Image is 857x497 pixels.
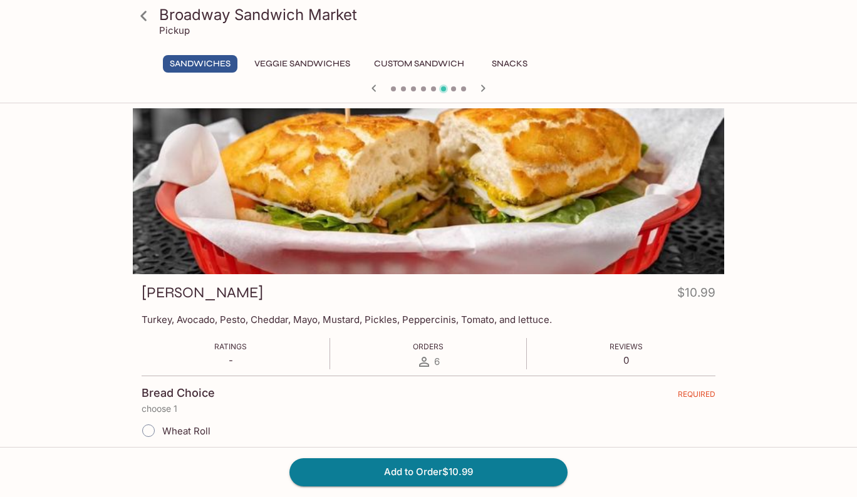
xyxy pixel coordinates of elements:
button: Veggie Sandwiches [247,55,357,73]
h4: Bread Choice [142,386,215,400]
p: Pickup [159,24,190,36]
h4: $10.99 [677,283,715,307]
span: Wheat Roll [162,425,210,437]
span: Orders [413,342,444,351]
button: Add to Order$10.99 [289,458,568,486]
span: 6 [434,356,440,367]
p: 0 [610,354,643,366]
h3: [PERSON_NAME] [142,283,263,302]
div: Erica [133,108,724,274]
h3: Broadway Sandwich Market [159,5,719,24]
span: Reviews [610,342,643,351]
span: Ratings [214,342,247,351]
button: Custom Sandwich [367,55,471,73]
button: Sandwiches [163,55,237,73]
span: REQUIRED [678,389,715,404]
button: Snacks [481,55,538,73]
p: - [214,354,247,366]
p: Turkey, Avocado, Pesto, Cheddar, Mayo, Mustard, Pickles, Peppercinis, Tomato, and lettuce. [142,314,715,325]
p: choose 1 [142,404,715,414]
